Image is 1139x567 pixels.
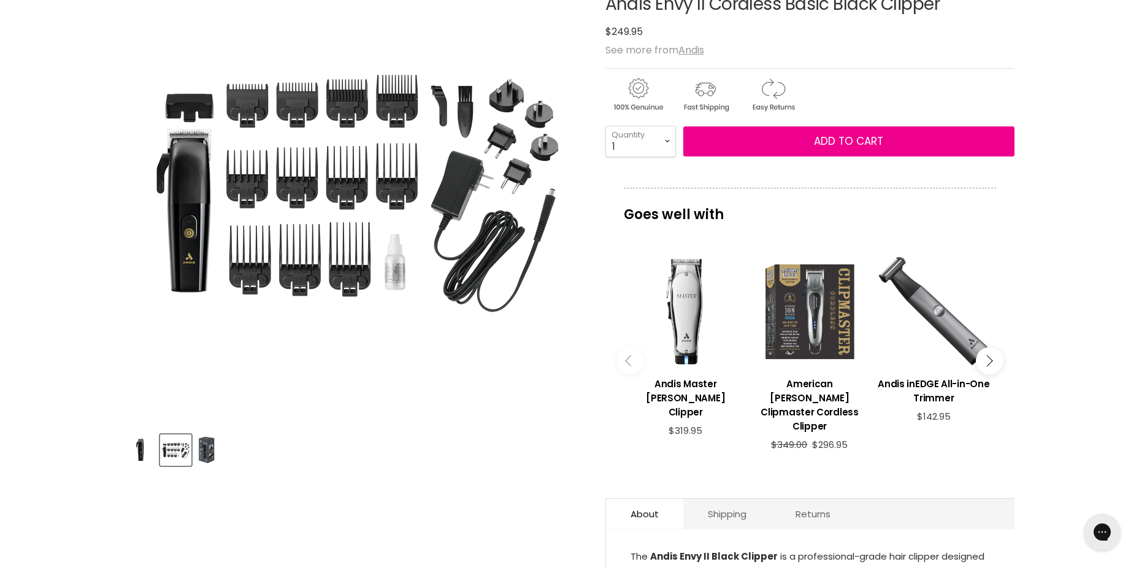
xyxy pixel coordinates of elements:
button: Andis Envy II Cordless Basic Black Clipper [195,434,218,466]
a: View product:Andis inEDGE All-in-One Trimmer [878,368,989,411]
span: See more from [605,43,704,57]
h3: American [PERSON_NAME] Clipmaster Cordless Clipper [754,377,865,433]
a: Andis [678,43,704,57]
span: $142.95 [917,410,951,423]
a: About [606,499,683,529]
select: Quantity [605,126,676,156]
iframe: Gorgias live chat messenger [1078,509,1127,555]
h3: Andis Master [PERSON_NAME] Clipper [630,377,742,419]
a: Returns [771,499,855,529]
img: shipping.gif [673,76,738,114]
button: Andis Envy II Cordless Basic Black Clipper [160,434,191,466]
a: View product:American Barber Clipmaster Cordless Clipper [754,368,865,439]
p: Goes well with [624,188,996,228]
button: Add to cart [683,126,1014,157]
span: $296.95 [812,438,848,451]
span: $319.95 [669,424,702,437]
img: Andis Envy II Cordless Basic Black Clipper [196,436,217,465]
h3: Andis inEDGE All-in-One Trimmer [878,377,989,405]
button: Andis Envy II Cordless Basic Black Clipper [125,434,156,466]
a: View product:Andis Master Li Cordless Clipper [630,368,742,425]
img: Andis Envy II Cordless Basic Black Clipper [139,65,569,322]
a: Shipping [683,499,771,529]
img: Andis Envy II Cordless Basic Black Clipper [126,436,155,465]
span: Add to cart [814,134,883,148]
img: Andis Envy II Cordless Basic Black Clipper [161,442,190,459]
span: $349.00 [771,438,807,451]
img: returns.gif [740,76,805,114]
div: Product thumbnails [123,431,585,466]
strong: Andis Envy II Black Clipper [650,550,778,563]
span: $249.95 [605,25,643,39]
img: genuine.gif [605,76,670,114]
